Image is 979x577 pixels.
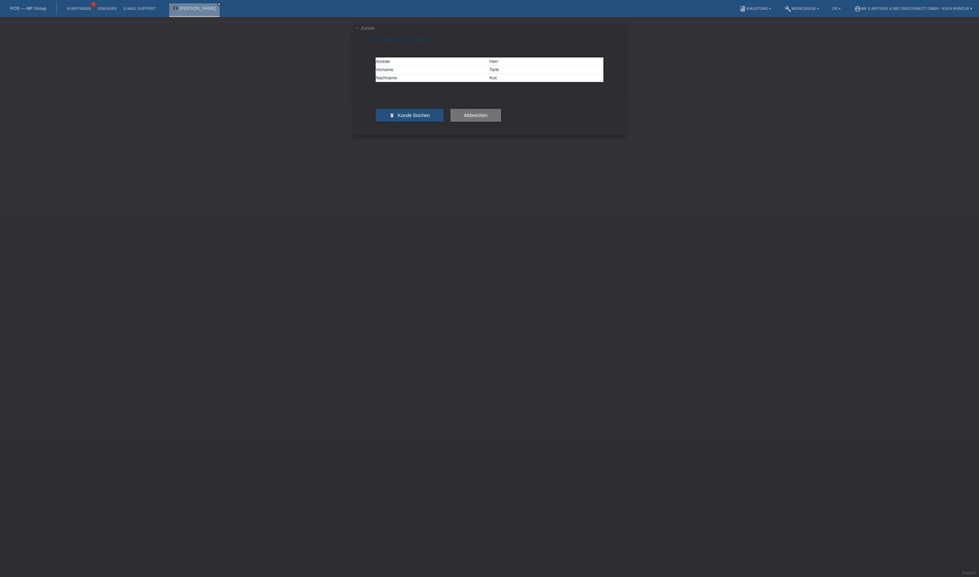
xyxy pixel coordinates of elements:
i: account_circle [854,5,861,12]
i: close [218,2,221,6]
td: Anrede [376,57,489,66]
a: close [217,2,222,6]
button: Abbrechen [450,109,501,122]
a: [PERSON_NAME] [180,6,216,11]
span: Abbrechen [464,113,487,118]
a: account_circleMK E-MOTORS & MB CarConnect GmbH - Kaya Munzur ▾ [851,6,976,11]
td: Nachname [376,74,489,82]
a: POS — MF Group [10,6,46,11]
td: Herr [489,57,603,66]
a: E-Mail Support [120,6,159,11]
i: build [785,5,791,12]
td: Tarik [489,66,603,74]
span: Kunde löschen [398,113,430,118]
a: DE ▾ [829,6,844,11]
td: Koc [489,74,603,82]
a: ← Zurück [355,26,374,31]
i: book [739,5,746,12]
button: delete Kunde löschen [376,109,444,122]
a: buildWerkzeuge ▾ [781,6,822,11]
h1: Kunde löschen [376,35,603,44]
a: Kund*innen [64,6,94,11]
a: bookAnleitung ▾ [736,6,774,11]
a: Einkäufe [94,6,120,11]
span: 1 [91,2,96,7]
td: Vorname [376,66,489,74]
i: delete [389,113,395,118]
a: Support [962,571,976,575]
